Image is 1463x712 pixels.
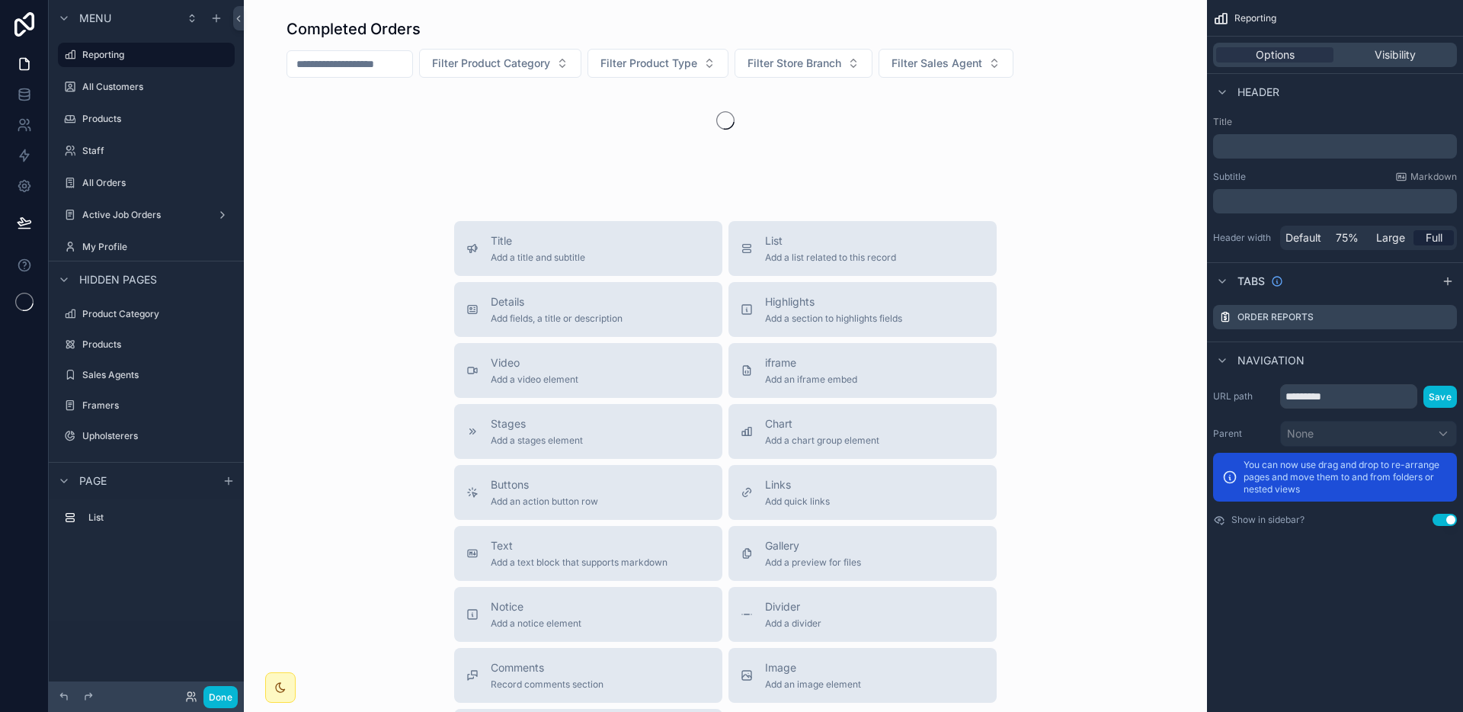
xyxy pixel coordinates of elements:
[728,526,997,581] button: GalleryAdd a preview for files
[454,587,722,642] button: NoticeAdd a notice element
[728,648,997,703] button: ImageAdd an image element
[1237,353,1305,368] span: Navigation
[491,496,598,508] span: Add an action button row
[82,81,232,93] label: All Customers
[88,512,229,524] label: List
[82,369,232,381] label: Sales Agents
[765,496,830,508] span: Add quick links
[728,221,997,276] button: ListAdd a list related to this record
[765,477,830,492] span: Links
[1213,134,1457,159] div: scrollable content
[58,171,235,195] a: All Orders
[1336,230,1359,245] span: 75%
[58,75,235,99] a: All Customers
[454,648,722,703] button: CommentsRecord comments section
[1237,85,1279,100] span: Header
[765,599,821,614] span: Divider
[491,233,585,249] span: Title
[82,338,232,351] label: Products
[79,473,107,489] span: Page
[765,252,896,264] span: Add a list related to this record
[1423,386,1457,408] button: Save
[58,139,235,163] a: Staff
[765,538,861,553] span: Gallery
[1237,274,1265,289] span: Tabs
[765,556,861,569] span: Add a preview for files
[82,241,232,253] label: My Profile
[1213,232,1274,244] label: Header width
[765,233,896,249] span: List
[58,43,235,67] a: Reporting
[728,282,997,337] button: HighlightsAdd a section to highlights fields
[82,430,232,442] label: Upholsterers
[765,678,861,691] span: Add an image element
[491,313,623,325] span: Add fields, a title or description
[58,332,235,357] a: Products
[58,363,235,387] a: Sales Agents
[1213,116,1457,128] label: Title
[491,355,578,370] span: Video
[58,107,235,131] a: Products
[82,113,232,125] label: Products
[1376,230,1405,245] span: Large
[454,526,722,581] button: TextAdd a text block that supports markdown
[491,252,585,264] span: Add a title and subtitle
[1234,12,1276,24] span: Reporting
[1375,47,1416,63] span: Visibility
[765,435,879,447] span: Add a chart group element
[765,416,879,431] span: Chart
[454,221,722,276] button: TitleAdd a title and subtitle
[765,294,902,309] span: Highlights
[82,145,232,157] label: Staff
[491,435,583,447] span: Add a stages element
[79,272,157,287] span: Hidden pages
[82,49,226,61] label: Reporting
[82,209,210,221] label: Active Job Orders
[491,556,667,569] span: Add a text block that supports markdown
[728,404,997,459] button: ChartAdd a chart group element
[491,374,578,386] span: Add a video element
[82,399,232,412] label: Framers
[1213,428,1274,440] label: Parent
[1280,421,1457,447] button: None
[49,499,244,545] div: scrollable content
[728,465,997,520] button: LinksAdd quick links
[1410,171,1457,183] span: Markdown
[491,416,583,431] span: Stages
[82,177,232,189] label: All Orders
[1237,311,1314,323] label: Order Reports
[1395,171,1457,183] a: Markdown
[491,538,667,553] span: Text
[454,282,722,337] button: DetailsAdd fields, a title or description
[1213,189,1457,213] div: scrollable content
[765,660,861,675] span: Image
[1213,171,1246,183] label: Subtitle
[82,308,232,320] label: Product Category
[58,203,235,227] a: Active Job Orders
[203,686,238,708] button: Done
[1231,514,1305,526] label: Show in sidebar?
[58,302,235,326] a: Product Category
[1426,230,1442,245] span: Full
[79,11,111,26] span: Menu
[491,660,603,675] span: Comments
[491,599,581,614] span: Notice
[728,587,997,642] button: DividerAdd a divider
[1256,47,1295,63] span: Options
[491,678,603,691] span: Record comments section
[491,477,598,492] span: Buttons
[765,355,857,370] span: iframe
[491,294,623,309] span: Details
[58,424,235,448] a: Upholsterers
[1287,426,1314,441] span: None
[454,343,722,398] button: VideoAdd a video element
[1244,459,1448,496] p: You can now use drag and drop to re-arrange pages and move them to and from folders or nested views
[765,313,902,325] span: Add a section to highlights fields
[1285,230,1321,245] span: Default
[491,617,581,630] span: Add a notice element
[728,343,997,398] button: iframeAdd an iframe embed
[58,235,235,259] a: My Profile
[454,465,722,520] button: ButtonsAdd an action button row
[454,404,722,459] button: StagesAdd a stages element
[765,617,821,630] span: Add a divider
